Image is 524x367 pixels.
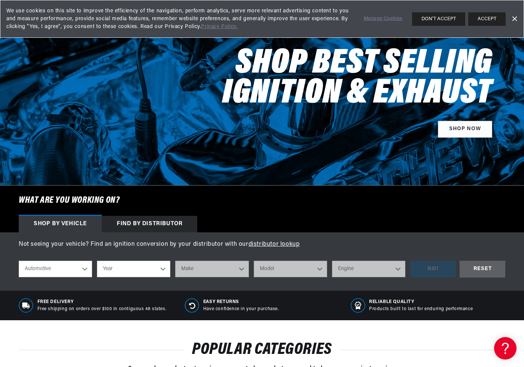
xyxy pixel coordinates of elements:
[97,261,170,277] select: Year
[6,7,353,31] span: We use cookies on this site to improve the efficiency of the navigation, perform analytics, serve...
[369,299,473,305] span: RELIABLE QUALITY
[19,261,92,277] select: Ride Type
[249,241,300,247] a: distributor lookup
[203,306,279,312] p: Have confidence in your purchase.
[102,216,197,232] div: Find by Distributor
[332,261,405,277] select: Engine
[369,306,473,312] p: Products built to last for enduring performance
[201,24,237,30] a: Privacy Policy.
[254,261,327,277] select: Model
[19,343,505,357] h2: POPULAR CATEGORIES
[364,15,402,23] a: Manage Cookies
[460,261,505,278] div: RESET
[37,299,167,305] span: Free Delivery
[438,121,492,138] a: SHOP NOW
[203,299,279,305] span: Easy Returns
[412,12,465,26] button: DON'T ACCEPT
[509,13,520,25] a: Dismiss Banner
[172,49,492,109] h2: Shop Best Selling Ignition & Exhaust
[175,261,249,277] select: Make
[37,306,167,312] p: Free shipping on orders over $100 in contiguous 48 states.
[19,240,505,250] p: Not seeing your vehicle? Find an ignition conversion by your distributor with our
[468,12,506,26] button: ACCEPT
[19,216,102,232] div: Shop by vehicle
